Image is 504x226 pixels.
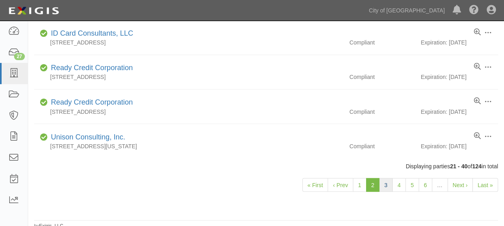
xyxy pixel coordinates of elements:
[48,28,133,39] div: ID Card Consultants, LLC
[40,31,48,36] i: Compliant
[405,178,419,192] a: 5
[447,178,473,192] a: Next ›
[51,64,133,72] a: Ready Credit Corporation
[421,73,498,81] div: Expiration: [DATE]
[432,178,448,192] a: …
[40,134,48,140] i: Compliant
[343,142,421,150] div: Compliant
[48,97,133,108] div: Ready Credit Corporation
[419,178,432,192] a: 6
[34,73,343,81] div: [STREET_ADDRESS]
[366,178,380,192] a: 2
[474,28,481,36] a: View results summary
[472,163,481,169] b: 124
[328,178,353,192] a: ‹ Prev
[343,107,421,115] div: Compliant
[474,63,481,71] a: View results summary
[51,29,133,37] a: ID Card Consultants, LLC
[48,132,125,142] div: Unison Consulting, Inc.
[421,142,498,150] div: Expiration: [DATE]
[51,98,133,106] a: Ready Credit Corporation
[421,107,498,115] div: Expiration: [DATE]
[28,162,504,170] div: Displaying parties of in total
[6,4,61,18] img: logo-5460c22ac91f19d4615b14bd174203de0afe785f0fc80cf4dbbc73dc1793850b.png
[40,65,48,71] i: Compliant
[51,133,125,141] a: Unison Consulting, Inc.
[450,163,468,169] b: 21 - 40
[353,178,366,192] a: 1
[474,132,481,140] a: View results summary
[34,142,343,150] div: [STREET_ADDRESS][US_STATE]
[474,97,481,105] a: View results summary
[421,38,498,46] div: Expiration: [DATE]
[302,178,328,192] a: « First
[343,73,421,81] div: Compliant
[48,63,133,73] div: Ready Credit Corporation
[34,107,343,115] div: [STREET_ADDRESS]
[379,178,393,192] a: 3
[472,178,498,192] a: Last »
[365,2,449,18] a: City of [GEOGRAPHIC_DATA]
[14,53,25,60] div: 27
[392,178,406,192] a: 4
[469,6,479,15] i: Help Center - Complianz
[34,38,343,46] div: [STREET_ADDRESS]
[343,38,421,46] div: Compliant
[40,100,48,105] i: Compliant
